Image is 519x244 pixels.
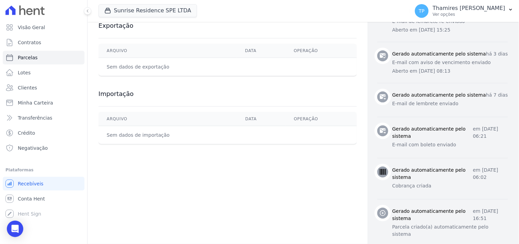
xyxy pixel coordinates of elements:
p: Thamires [PERSON_NAME] [433,5,505,12]
span: Transferências [18,114,52,121]
p: E-mail de lembrete enviado [392,100,508,107]
span: Visão Geral [18,24,45,31]
p: E-mail com boleto enviado [392,141,508,148]
a: Visão Geral [3,21,85,34]
p: Parcela criado(a) automaticamente pelo sistema [392,223,508,238]
span: Clientes [18,84,37,91]
span: Conta Hent [18,195,45,202]
th: Data [237,112,286,126]
p: Ver opções [433,12,505,17]
span: Minha Carteira [18,99,53,106]
span: Lotes [18,69,31,76]
th: Operação [286,112,357,126]
a: Crédito [3,126,85,140]
h3: Gerado automaticamente pelo sistema [392,125,473,140]
h3: Gerado automaticamente pelo sistema [392,91,486,99]
p: há 7 dias [486,91,508,99]
th: Operação [286,44,357,58]
div: Open Intercom Messenger [7,221,23,237]
span: Recebíveis [18,180,43,187]
a: Clientes [3,81,85,95]
button: TP Thamires [PERSON_NAME] Ver opções [410,1,519,21]
td: Sem dados de importação [99,126,237,144]
p: há 3 dias [486,50,508,58]
h3: Gerado automaticamente pelo sistema [392,208,473,222]
span: Crédito [18,130,35,136]
a: Minha Carteira [3,96,85,110]
p: Cobrança criada [392,182,508,190]
a: Transferências [3,111,85,125]
p: em [DATE] 06:02 [473,167,508,181]
p: em [DATE] 16:51 [473,208,508,222]
h3: Gerado automaticamente pelo sistema [392,50,486,58]
th: Data [237,44,285,58]
div: Plataformas [5,166,82,174]
span: Negativação [18,145,48,151]
h3: Importação [99,90,357,98]
a: Recebíveis [3,177,85,191]
p: Aberto em [DATE] 08:13 [392,68,508,75]
span: TP [419,9,425,13]
a: Negativação [3,141,85,155]
h3: Exportação [99,22,357,30]
span: Contratos [18,39,41,46]
a: Parcelas [3,51,85,64]
a: Lotes [3,66,85,80]
p: E-mail com aviso de vencimento enviado [392,59,508,66]
h3: Gerado automaticamente pelo sistema [392,167,473,181]
a: Conta Hent [3,192,85,206]
a: Contratos [3,36,85,49]
button: Sunrise Residence SPE LTDA [99,4,197,17]
p: em [DATE] 06:21 [473,125,508,140]
th: Arquivo [99,112,237,126]
span: Parcelas [18,54,38,61]
p: Aberto em [DATE] 15:25 [392,26,508,34]
th: Arquivo [99,44,237,58]
td: Sem dados de exportação [99,58,237,76]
